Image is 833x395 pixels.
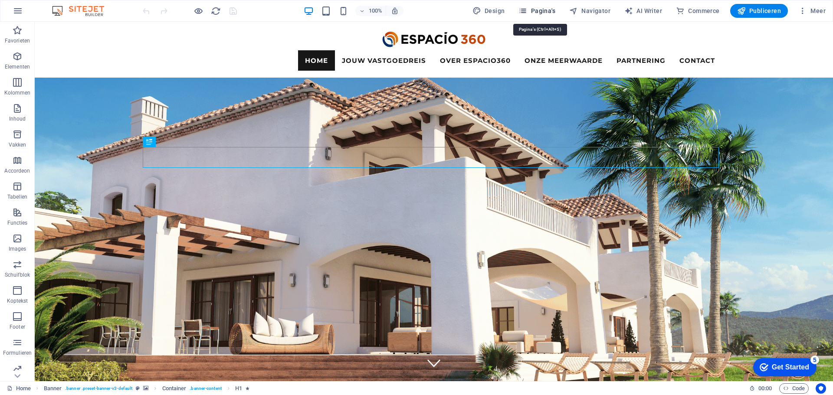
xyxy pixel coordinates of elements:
[5,271,30,278] p: Schuifblok
[210,6,221,16] button: reload
[9,115,26,122] p: Inhoud
[44,383,62,394] span: Klik om te selecteren, dubbelklik om te bewerken
[472,7,505,15] span: Design
[44,383,250,394] nav: breadcrumb
[7,383,31,394] a: Klik om selectie op te heffen, dubbelklik om Pagina's te open
[26,10,63,17] div: Get Started
[9,141,26,148] p: Vakken
[676,7,720,15] span: Commerce
[3,349,32,356] p: Formulieren
[193,6,203,16] button: Klik hier om de voorbeeldmodus te verlaten en verder te gaan met bewerken
[4,89,31,96] p: Kolommen
[355,6,386,16] button: 100%
[211,6,221,16] i: Pagina opnieuw laden
[368,6,382,16] h6: 100%
[7,297,28,304] p: Koptekst
[9,245,26,252] p: Images
[569,7,610,15] span: Navigator
[672,4,723,18] button: Commerce
[730,4,788,18] button: Publiceren
[5,63,30,70] p: Elementen
[246,386,249,391] i: Element bevat een animatie
[7,219,28,226] p: Functies
[162,383,187,394] span: Klik om te selecteren, dubbelklik om te bewerken
[235,383,242,394] span: Klik om te selecteren, dubbelklik om te bewerken
[749,383,772,394] h6: Sessietijd
[10,323,25,330] p: Footer
[764,385,766,392] span: :
[469,4,508,18] div: Design (Ctrl+Alt+Y)
[816,383,826,394] button: Usercentrics
[7,4,70,23] div: Get Started 5 items remaining, 0% complete
[779,383,809,394] button: Code
[566,4,614,18] button: Navigator
[469,4,508,18] button: Design
[737,7,781,15] span: Publiceren
[5,37,30,44] p: Favorieten
[65,383,132,394] span: . banner .preset-banner-v3-default
[391,7,399,15] i: Stel bij het wijzigen van de grootte van de weergegeven website automatisch het juist zoomniveau ...
[7,193,27,200] p: Tabellen
[515,4,559,18] button: Pagina's
[758,383,772,394] span: 00 00
[136,386,140,391] i: Dit element is een aanpasbare voorinstelling
[621,4,666,18] button: AI Writer
[64,2,73,10] div: 5
[4,167,30,174] p: Accordeon
[624,7,662,15] span: AI Writer
[190,383,221,394] span: . banner-content
[143,386,148,391] i: Dit element bevat een achtergrond
[50,6,115,16] img: Editor Logo
[783,383,805,394] span: Code
[518,7,555,15] span: Pagina's
[795,4,829,18] button: Meer
[798,7,826,15] span: Meer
